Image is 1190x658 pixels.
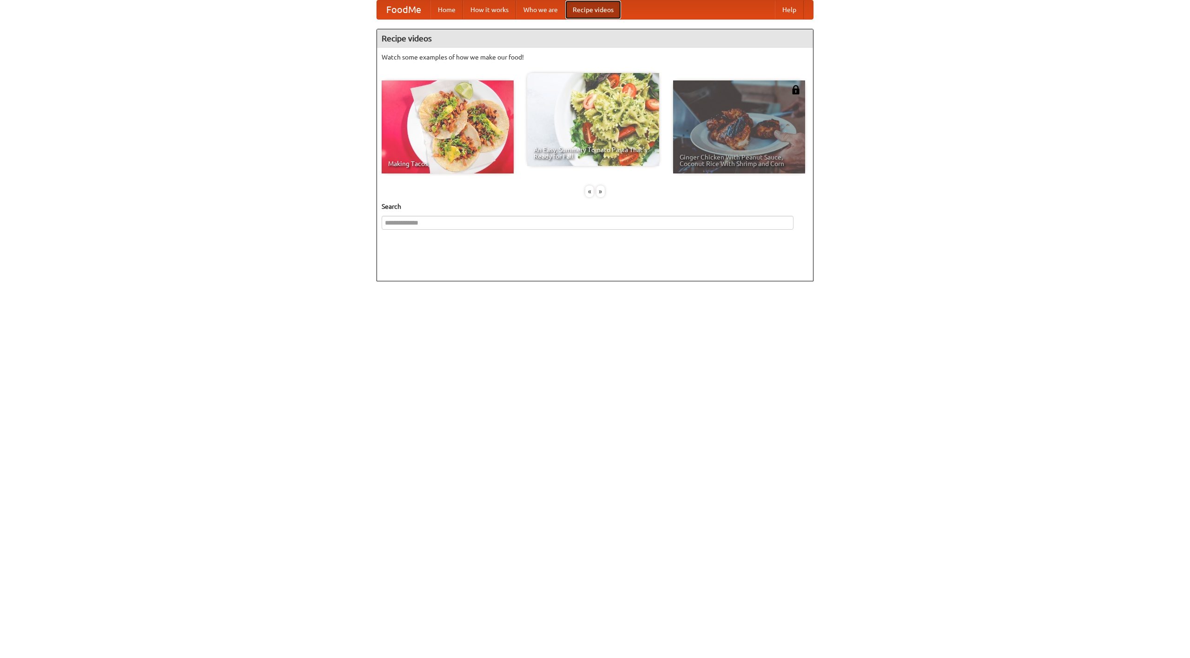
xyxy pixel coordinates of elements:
a: Recipe videos [565,0,621,19]
a: Help [775,0,804,19]
a: FoodMe [377,0,430,19]
h4: Recipe videos [377,29,813,48]
span: An Easy, Summery Tomato Pasta That's Ready for Fall [534,146,653,160]
div: » [596,186,605,197]
a: An Easy, Summery Tomato Pasta That's Ready for Fall [527,73,659,166]
a: Home [430,0,463,19]
a: Making Tacos [382,80,514,173]
h5: Search [382,202,808,211]
a: How it works [463,0,516,19]
span: Making Tacos [388,160,507,167]
div: « [585,186,594,197]
p: Watch some examples of how we make our food! [382,53,808,62]
img: 483408.png [791,85,800,94]
a: Who we are [516,0,565,19]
